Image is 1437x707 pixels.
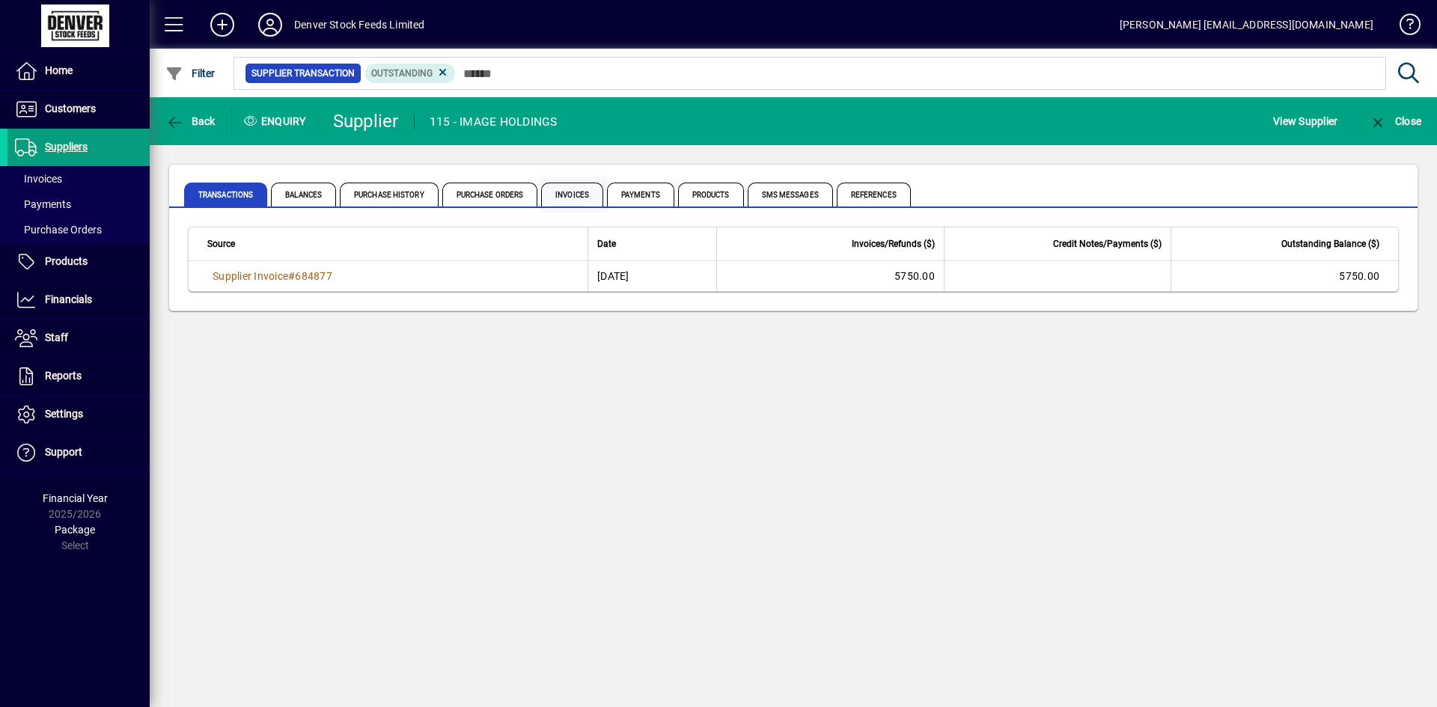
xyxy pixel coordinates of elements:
button: Back [162,108,219,135]
span: Financials [45,293,92,305]
span: Home [45,64,73,76]
div: Denver Stock Feeds Limited [294,13,425,37]
span: Financial Year [43,492,108,504]
span: Back [165,115,216,127]
a: Purchase Orders [7,217,150,242]
span: Purchase History [340,183,439,206]
span: Support [45,446,82,458]
div: Supplier [333,109,399,133]
a: Products [7,243,150,281]
td: 5750.00 [716,261,944,291]
span: Purchase Orders [15,224,102,236]
span: Outstanding Balance ($) [1281,236,1379,252]
span: Staff [45,331,68,343]
span: Date [597,236,616,252]
div: [PERSON_NAME] [EMAIL_ADDRESS][DOMAIN_NAME] [1120,13,1373,37]
span: Suppliers [45,141,88,153]
button: Close [1365,108,1425,135]
a: Payments [7,192,150,217]
div: Date [597,236,707,252]
span: Reports [45,370,82,382]
app-page-header-button: Close enquiry [1353,108,1437,135]
span: 684877 [295,270,332,282]
span: SMS Messages [748,183,833,206]
a: Home [7,52,150,90]
button: Add [198,11,246,38]
span: Outstanding [371,68,433,79]
a: Knowledge Base [1388,3,1418,52]
span: # [288,270,295,282]
button: Profile [246,11,294,38]
span: Settings [45,408,83,420]
a: Reports [7,358,150,395]
button: View Supplier [1269,108,1341,135]
mat-chip: Outstanding Status: Outstanding [365,64,456,83]
span: Payments [607,183,674,206]
button: Filter [162,60,219,87]
span: Balances [271,183,336,206]
td: [DATE] [588,261,716,291]
div: Enquiry [232,109,322,133]
a: Settings [7,396,150,433]
span: Invoices/Refunds ($) [852,236,935,252]
a: Customers [7,91,150,128]
span: Close [1369,115,1421,127]
span: Invoices [541,183,603,206]
div: 115 - IMAGE HOLDINGS [430,110,558,134]
a: Staff [7,319,150,357]
a: Invoices [7,166,150,192]
span: References [837,183,911,206]
span: Products [45,255,88,267]
span: Customers [45,102,96,114]
span: Purchase Orders [442,183,538,206]
span: Transactions [184,183,267,206]
span: Invoices [15,173,62,185]
app-page-header-button: Back [150,108,232,135]
a: Financials [7,281,150,319]
span: Supplier Invoice [213,270,288,282]
td: 5750.00 [1171,261,1398,291]
span: Filter [165,67,216,79]
a: Supplier Invoice#684877 [207,268,338,284]
span: Payments [15,198,71,210]
span: Package [55,524,95,536]
span: Supplier Transaction [251,66,355,81]
span: Products [678,183,744,206]
span: Source [207,236,235,252]
span: Credit Notes/Payments ($) [1053,236,1162,252]
a: Support [7,434,150,471]
span: View Supplier [1273,109,1337,133]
